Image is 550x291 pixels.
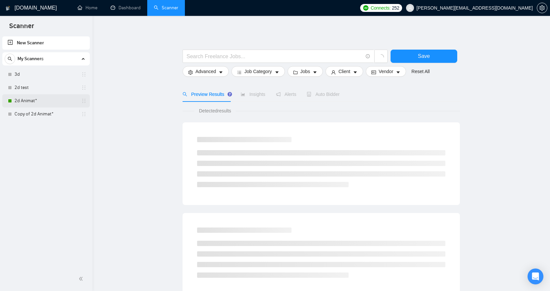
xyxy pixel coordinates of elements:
[396,70,400,75] span: caret-down
[79,275,85,282] span: double-left
[313,70,317,75] span: caret-down
[194,107,236,114] span: Detected results
[188,70,193,75] span: setting
[366,54,370,59] span: info-circle
[331,70,336,75] span: user
[183,92,187,97] span: search
[187,52,363,61] input: Search Freelance Jobs...
[300,68,310,75] span: Jobs
[78,5,97,11] a: homeHome
[4,21,39,35] span: Scanner
[392,4,399,12] span: 252
[326,66,363,77] button: userClientcaret-down
[275,70,279,75] span: caret-down
[276,92,296,97] span: Alerts
[195,68,216,75] span: Advanced
[183,92,230,97] span: Preview Results
[227,91,233,97] div: Tooltip anchor
[537,5,547,11] a: setting
[537,3,547,13] button: setting
[363,5,368,11] img: upwork-logo.png
[81,85,86,90] span: holder
[528,269,543,284] div: Open Intercom Messenger
[6,3,10,14] img: logo
[418,52,430,60] span: Save
[81,98,86,104] span: holder
[15,81,77,94] a: 2d test
[366,66,406,77] button: idcardVendorcaret-down
[276,92,281,97] span: notification
[241,92,265,97] span: Insights
[371,70,376,75] span: idcard
[371,4,391,12] span: Connects:
[17,52,44,65] span: My Scanners
[293,70,298,75] span: folder
[8,36,85,50] a: New Scanner
[15,107,77,121] a: Copy of 2d Animat*
[111,5,141,11] a: dashboardDashboard
[2,36,90,50] li: New Scanner
[241,92,245,97] span: area-chart
[411,68,430,75] a: Reset All
[2,52,90,121] li: My Scanners
[244,68,272,75] span: Job Category
[15,68,77,81] a: 3d
[219,70,223,75] span: caret-down
[408,6,412,10] span: user
[391,50,457,63] button: Save
[15,94,77,107] a: 2d Animat*
[183,66,229,77] button: settingAdvancedcaret-down
[288,66,323,77] button: folderJobscaret-down
[5,57,15,61] span: search
[231,66,285,77] button: barsJob Categorycaret-down
[81,111,86,117] span: holder
[307,92,311,97] span: robot
[338,68,350,75] span: Client
[237,70,242,75] span: bars
[379,68,393,75] span: Vendor
[307,92,339,97] span: Auto Bidder
[5,54,15,64] button: search
[378,54,384,60] span: loading
[154,5,178,11] a: searchScanner
[353,70,358,75] span: caret-down
[81,72,86,77] span: holder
